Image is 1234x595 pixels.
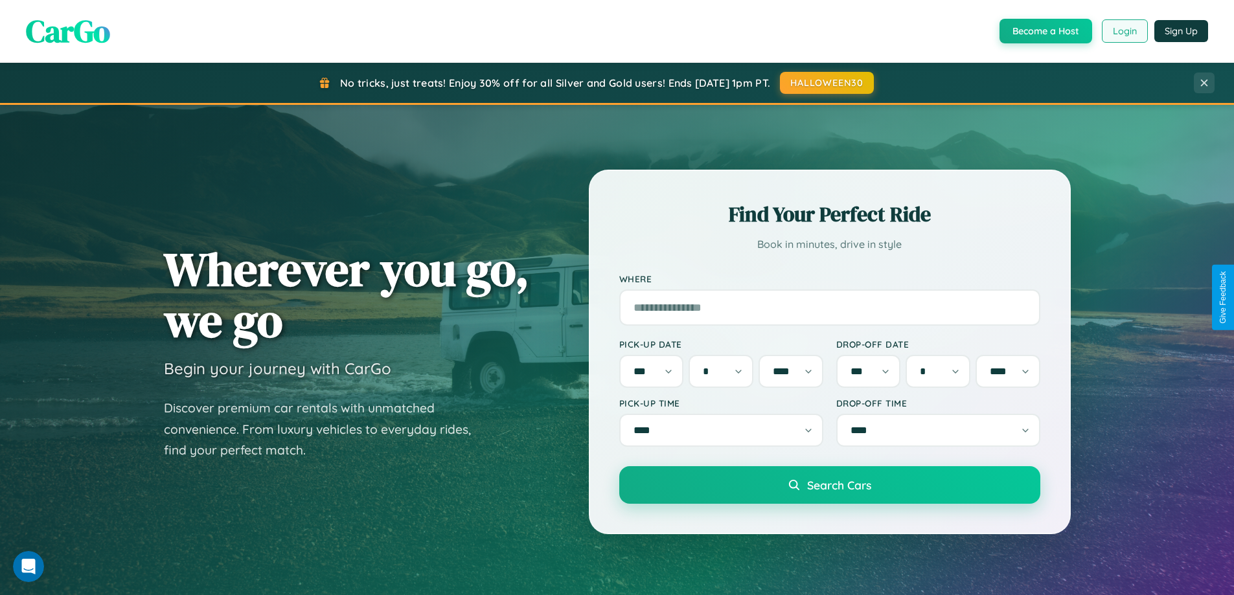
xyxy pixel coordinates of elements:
[13,551,44,582] iframe: Intercom live chat
[619,398,823,409] label: Pick-up Time
[1218,271,1228,324] div: Give Feedback
[340,76,770,89] span: No tricks, just treats! Enjoy 30% off for all Silver and Gold users! Ends [DATE] 1pm PT.
[780,72,874,94] button: HALLOWEEN30
[1154,20,1208,42] button: Sign Up
[164,359,391,378] h3: Begin your journey with CarGo
[836,339,1040,350] label: Drop-off Date
[164,398,488,461] p: Discover premium car rentals with unmatched convenience. From luxury vehicles to everyday rides, ...
[619,200,1040,229] h2: Find Your Perfect Ride
[1000,19,1092,43] button: Become a Host
[26,10,110,52] span: CarGo
[619,235,1040,254] p: Book in minutes, drive in style
[619,273,1040,284] label: Where
[1102,19,1148,43] button: Login
[164,243,529,346] h1: Wherever you go, we go
[807,478,871,492] span: Search Cars
[619,339,823,350] label: Pick-up Date
[836,398,1040,409] label: Drop-off Time
[619,466,1040,504] button: Search Cars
